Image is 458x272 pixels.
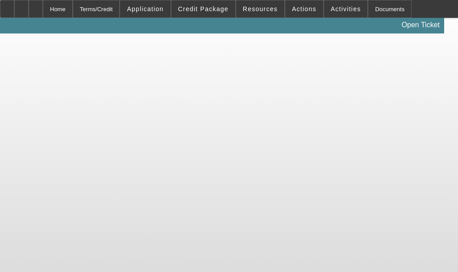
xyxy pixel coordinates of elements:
a: Open Ticket [398,17,443,33]
span: Credit Package [178,5,229,13]
button: Application [120,0,170,17]
span: Application [127,5,163,13]
button: Credit Package [171,0,235,17]
span: Actions [292,5,316,13]
button: Actions [285,0,323,17]
span: Activities [331,5,361,13]
button: Activities [324,0,368,17]
span: Resources [243,5,278,13]
button: Resources [236,0,284,17]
